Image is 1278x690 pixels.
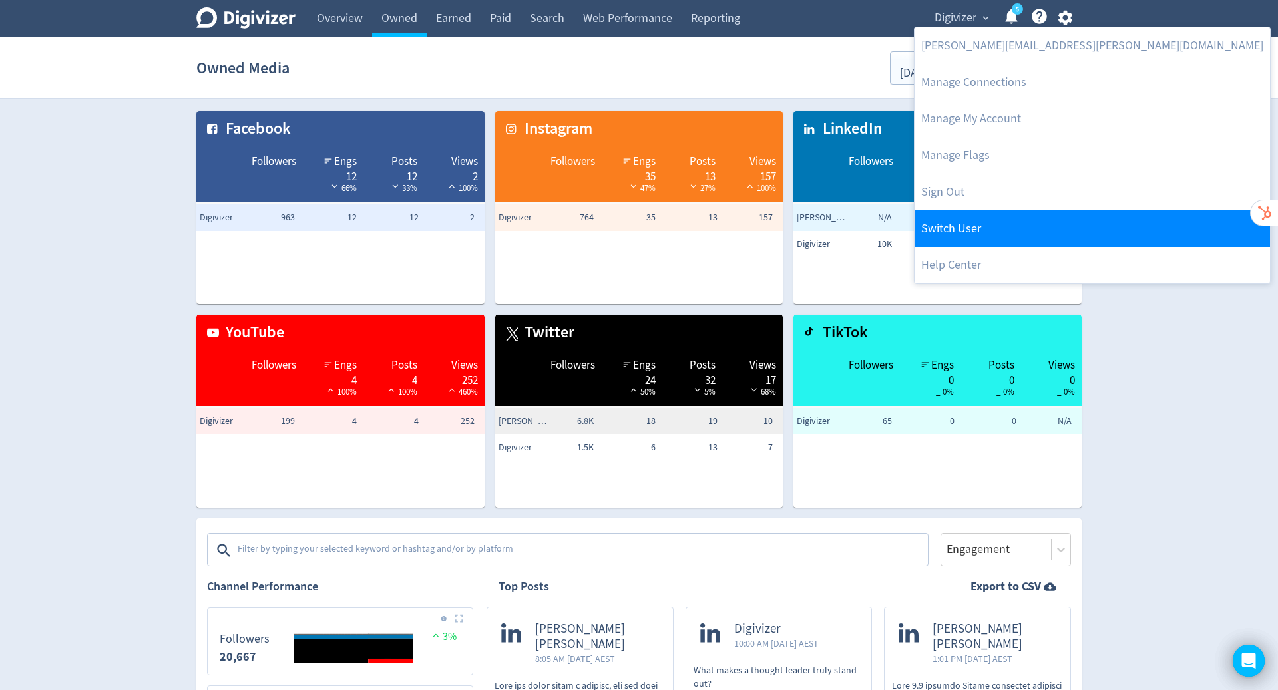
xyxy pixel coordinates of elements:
div: Open Intercom Messenger [1233,645,1265,677]
a: Manage Connections [915,64,1270,100]
a: Log out [915,174,1270,210]
a: Switch User [915,210,1270,247]
a: Help Center [915,247,1270,283]
a: [PERSON_NAME][EMAIL_ADDRESS][PERSON_NAME][DOMAIN_NAME] [915,27,1270,64]
a: Manage Flags [915,137,1270,174]
a: Manage My Account [915,100,1270,137]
